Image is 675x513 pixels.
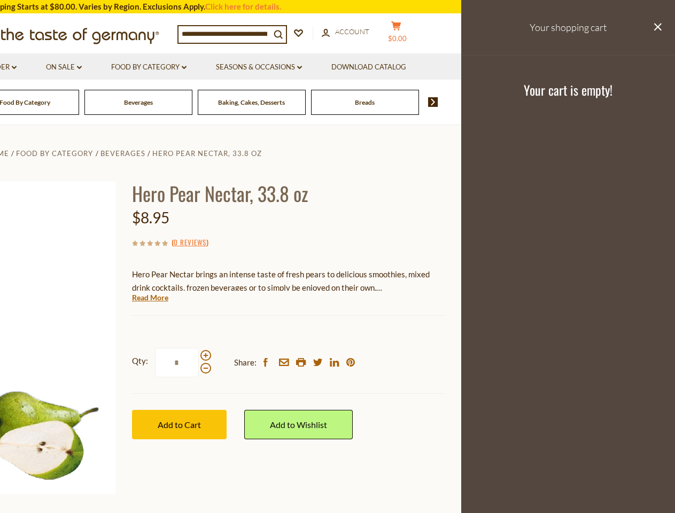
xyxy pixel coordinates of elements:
[205,2,281,11] a: Click here for details.
[322,26,369,38] a: Account
[132,181,445,205] h1: Hero Pear Nectar, 33.8 oz
[234,356,257,369] span: Share:
[218,98,285,106] a: Baking, Cakes, Desserts
[152,149,262,158] a: Hero Pear Nectar, 33.8 oz
[46,61,82,73] a: On Sale
[428,97,438,107] img: next arrow
[174,237,206,248] a: 0 Reviews
[155,348,199,377] input: Qty:
[335,27,369,36] span: Account
[132,410,227,439] button: Add to Cart
[100,149,145,158] a: Beverages
[132,354,148,368] strong: Qty:
[132,268,445,294] p: Hero Pear Nectar brings an intense taste of fresh pears to delicious smoothies, mixed drink cockt...
[355,98,375,106] a: Breads
[244,410,353,439] a: Add to Wishlist
[124,98,153,106] a: Beverages
[111,61,187,73] a: Food By Category
[16,149,93,158] a: Food By Category
[331,61,406,73] a: Download Catalog
[132,292,168,303] a: Read More
[381,21,413,48] button: $0.00
[388,34,407,43] span: $0.00
[132,208,169,227] span: $8.95
[216,61,302,73] a: Seasons & Occasions
[475,82,662,98] h3: Your cart is empty!
[172,237,208,247] span: ( )
[158,419,201,430] span: Add to Cart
